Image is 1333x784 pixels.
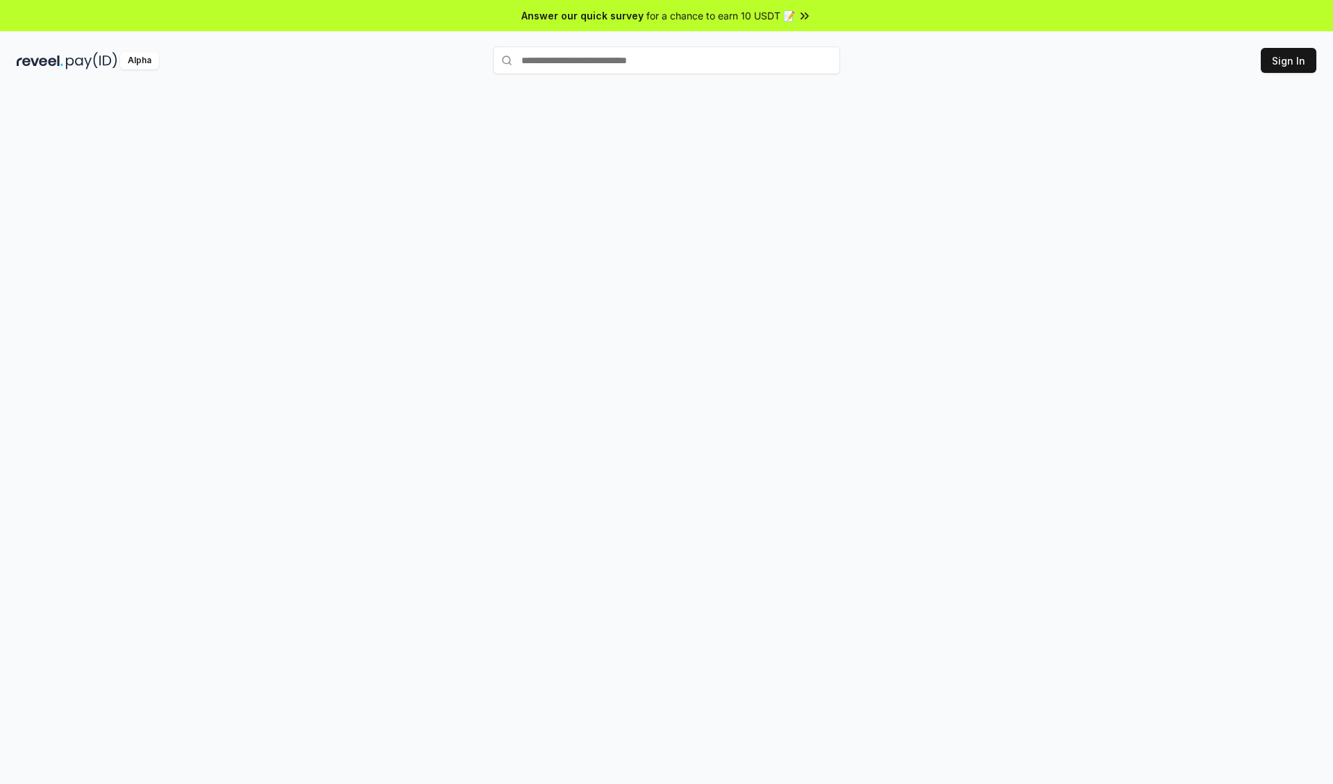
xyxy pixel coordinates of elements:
span: for a chance to earn 10 USDT 📝 [646,8,795,23]
img: pay_id [66,52,117,69]
img: reveel_dark [17,52,63,69]
button: Sign In [1261,48,1316,73]
span: Answer our quick survey [521,8,644,23]
div: Alpha [120,52,159,69]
